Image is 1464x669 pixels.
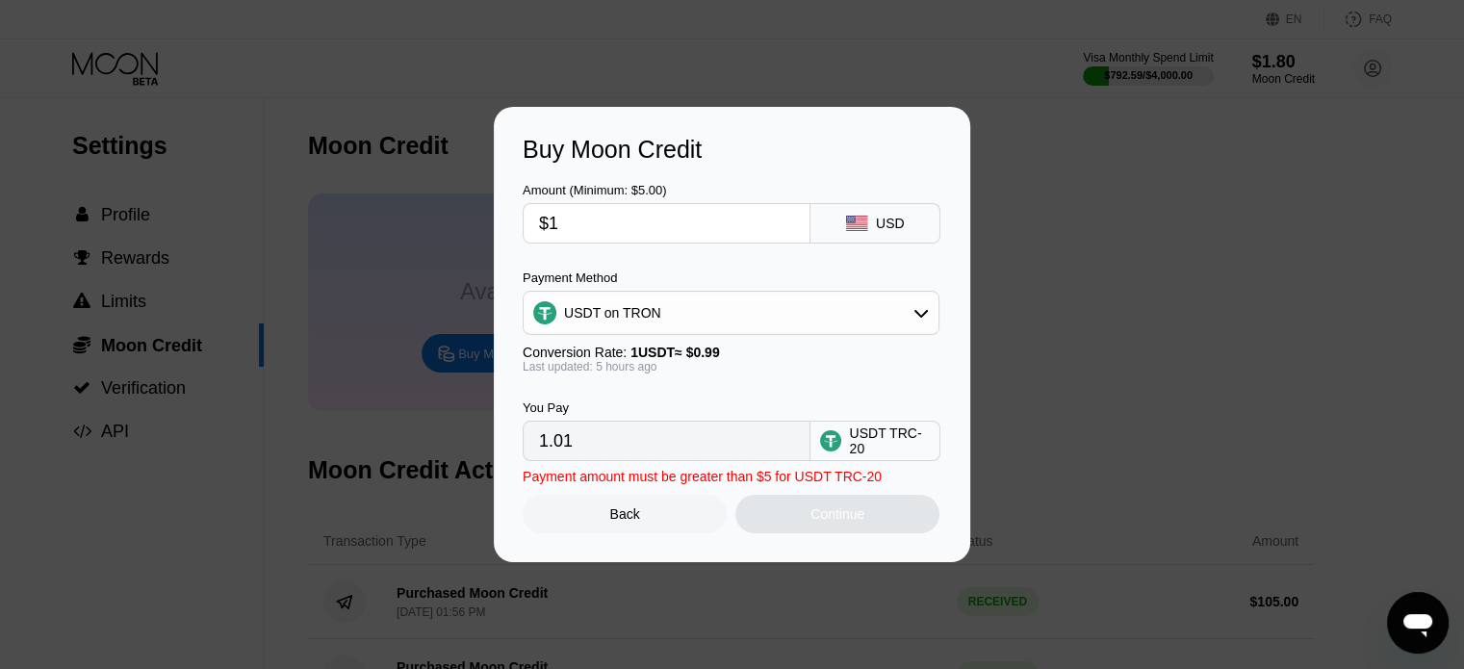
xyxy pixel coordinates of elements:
div: Last updated: 5 hours ago [523,360,939,373]
div: Conversion Rate: [523,345,939,360]
div: USDT on TRON [564,305,661,321]
div: Back [610,506,640,522]
span: 1 USDT ≈ $0.99 [630,345,720,360]
div: USDT on TRON [524,294,938,332]
div: USDT TRC-20 [849,425,930,456]
div: Payment Method [523,270,939,285]
div: Payment amount must be greater than $5 for USDT TRC-20 [523,469,882,484]
input: $0.00 [539,204,794,243]
div: Buy Moon Credit [523,136,941,164]
iframe: Button to launch messaging window [1387,592,1449,654]
div: Amount (Minimum: $5.00) [523,183,810,197]
div: USD [876,216,905,231]
div: You Pay [523,400,810,415]
div: Back [523,495,727,533]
